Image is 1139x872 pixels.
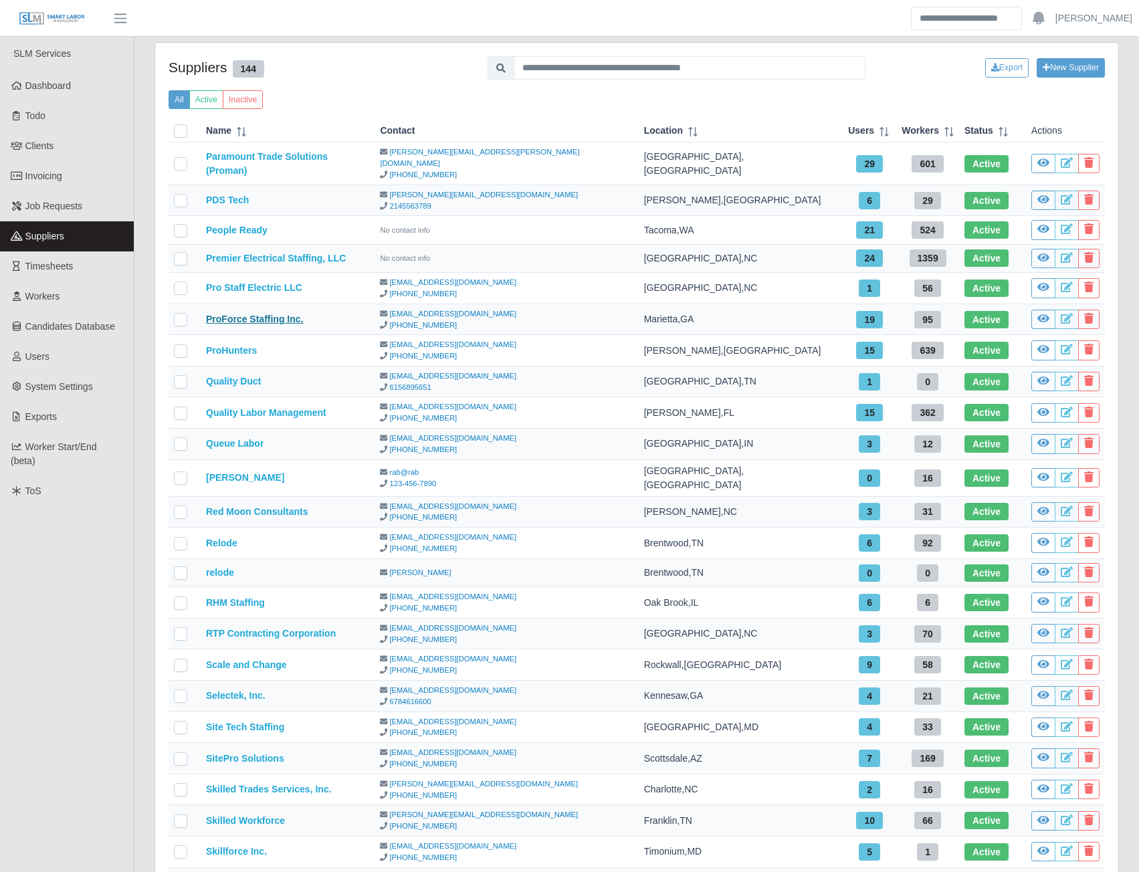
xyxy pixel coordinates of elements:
[206,345,257,356] a: ProHunters
[848,124,874,138] span: Users
[741,438,744,449] span: ,
[689,567,692,578] span: ,
[1055,434,1079,453] a: Edit
[964,534,1009,552] span: Active
[380,124,415,138] span: Contact
[902,124,939,138] span: Workers
[390,718,517,726] a: [EMAIL_ADDRESS][DOMAIN_NAME]
[917,564,938,582] span: 0
[1078,249,1100,268] button: Delete
[688,753,690,764] span: ,
[25,140,54,151] span: Clients
[859,564,880,582] span: 0
[1031,592,1055,612] a: View
[1031,220,1055,239] a: View
[964,781,1009,798] span: Active
[914,503,941,520] span: 31
[644,124,683,138] span: Location
[964,843,1009,861] span: Active
[644,752,838,766] div: Scottsdale AZ
[856,404,883,421] span: 15
[644,344,838,358] div: [PERSON_NAME] [GEOGRAPHIC_DATA]
[206,628,336,639] a: RTP Contracting Corporation
[1078,434,1100,453] button: Delete
[859,687,880,705] span: 4
[914,812,941,829] span: 66
[390,853,457,861] a: [PHONE_NUMBER]
[206,253,346,263] a: Premier Electrical Staffing, LLC
[859,503,880,520] span: 3
[1078,686,1100,705] button: Delete
[1078,310,1100,329] button: Delete
[964,718,1009,736] span: Active
[644,627,838,641] div: [GEOGRAPHIC_DATA] NC
[1055,468,1079,487] a: Edit
[1078,154,1100,173] button: Delete
[390,748,517,756] a: [EMAIL_ADDRESS][DOMAIN_NAME]
[644,251,838,265] div: [GEOGRAPHIC_DATA] NC
[914,435,941,453] span: 12
[1031,249,1055,268] a: View
[859,469,880,487] span: 0
[678,314,680,324] span: ,
[206,225,268,235] a: People Ready
[206,815,285,826] a: Skilled Workforce
[189,90,223,109] button: Active
[859,625,880,643] span: 3
[859,192,880,209] span: 6
[1078,191,1100,210] button: Delete
[859,750,880,767] span: 7
[380,225,633,236] div: No contact info
[644,782,838,796] div: Charlotte NC
[1078,502,1100,522] button: Delete
[1031,780,1055,799] a: View
[644,150,838,178] div: [GEOGRAPHIC_DATA] [GEOGRAPHIC_DATA]
[964,812,1009,829] span: Active
[390,202,431,210] a: 2145563789
[1078,811,1100,831] button: Delete
[1055,11,1132,25] a: [PERSON_NAME]
[390,791,457,799] a: [PHONE_NUMBER]
[685,846,688,857] span: ,
[25,171,62,181] span: Invoicing
[859,843,880,861] span: 5
[859,656,880,673] span: 9
[206,567,234,578] a: relode
[1078,340,1100,360] button: Delete
[1031,811,1055,831] a: View
[1031,372,1055,391] a: View
[644,281,838,295] div: [GEOGRAPHIC_DATA] NC
[914,687,941,705] span: 21
[1078,780,1100,799] button: Delete
[390,842,517,850] a: [EMAIL_ADDRESS][DOMAIN_NAME]
[721,407,724,418] span: ,
[1031,842,1055,861] a: View
[964,155,1009,173] span: Active
[1078,278,1100,298] button: Delete
[25,351,50,362] span: Users
[859,373,880,391] span: 1
[390,191,579,199] a: [PERSON_NAME][EMAIL_ADDRESS][DOMAIN_NAME]
[644,193,838,207] div: [PERSON_NAME] [GEOGRAPHIC_DATA]
[1055,811,1079,831] a: Edit
[682,659,684,670] span: ,
[1055,310,1079,329] a: Edit
[741,722,744,732] span: ,
[917,373,938,391] span: 0
[1055,502,1079,522] a: Edit
[1055,655,1079,675] a: Edit
[964,124,993,138] span: Status
[964,373,1009,391] span: Active
[1031,154,1055,173] a: View
[856,249,883,267] span: 24
[390,624,517,632] a: [EMAIL_ADDRESS][DOMAIN_NAME]
[644,437,838,451] div: [GEOGRAPHIC_DATA] IN
[912,155,943,173] span: 601
[644,464,838,492] div: [GEOGRAPHIC_DATA] [GEOGRAPHIC_DATA]
[390,372,517,380] a: [EMAIL_ADDRESS][DOMAIN_NAME]
[1055,372,1079,391] a: Edit
[1078,748,1100,768] button: Delete
[390,686,517,694] a: [EMAIL_ADDRESS][DOMAIN_NAME]
[206,195,249,205] a: PDS Tech
[1031,502,1055,522] a: View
